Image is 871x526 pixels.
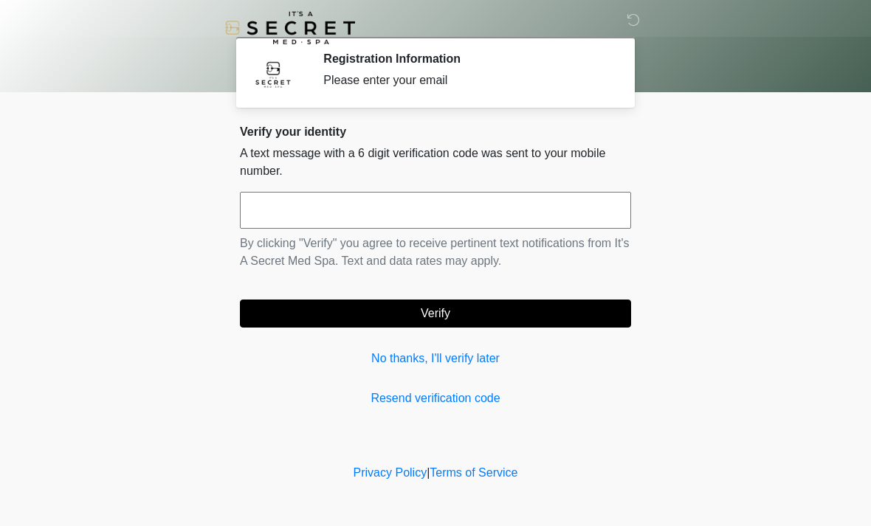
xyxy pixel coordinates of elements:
[240,145,631,180] p: A text message with a 6 digit verification code was sent to your mobile number.
[430,466,517,479] a: Terms of Service
[251,52,295,96] img: Agent Avatar
[354,466,427,479] a: Privacy Policy
[240,125,631,139] h2: Verify your identity
[323,72,609,89] div: Please enter your email
[240,300,631,328] button: Verify
[427,466,430,479] a: |
[225,11,355,44] img: It's A Secret Med Spa Logo
[323,52,609,66] h2: Registration Information
[240,235,631,270] p: By clicking "Verify" you agree to receive pertinent text notifications from It's A Secret Med Spa...
[240,390,631,407] a: Resend verification code
[240,350,631,367] a: No thanks, I'll verify later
